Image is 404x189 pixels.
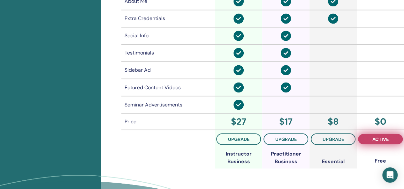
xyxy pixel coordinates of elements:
[358,115,403,128] div: $ 0
[228,136,249,142] span: upgrade
[311,115,355,128] div: $ 8
[215,150,262,165] div: Instructor Business
[262,150,309,165] div: Practitioner Business
[281,31,291,41] img: circle-check-solid.svg
[125,32,212,40] div: Social Info
[125,118,212,125] div: Price
[233,31,244,41] img: circle-check-solid.svg
[216,115,261,128] div: $ 27
[328,13,338,24] img: circle-check-solid.svg
[233,99,244,110] img: circle-check-solid.svg
[281,13,291,24] img: circle-check-solid.svg
[358,134,403,144] button: active
[216,133,261,145] button: upgrade
[125,84,212,91] div: Fetured Content Videos
[322,157,345,165] div: Essential
[125,66,212,74] div: Sidebar Ad
[275,136,297,142] span: upgrade
[323,136,344,142] span: upgrade
[233,48,244,58] img: circle-check-solid.svg
[263,115,308,128] div: $ 17
[233,13,244,24] img: circle-check-solid.svg
[125,15,212,22] div: Extra Credentials
[382,167,398,183] div: Open Intercom Messenger
[263,133,308,145] button: upgrade
[372,136,389,142] span: active
[125,101,212,108] div: Seminar Advertisements
[281,65,291,75] img: circle-check-solid.svg
[233,65,244,75] img: circle-check-solid.svg
[233,82,244,92] img: circle-check-solid.svg
[125,49,212,57] div: Testimonials
[281,82,291,92] img: circle-check-solid.svg
[375,157,386,164] div: Free
[281,48,291,58] img: circle-check-solid.svg
[311,133,355,145] button: upgrade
